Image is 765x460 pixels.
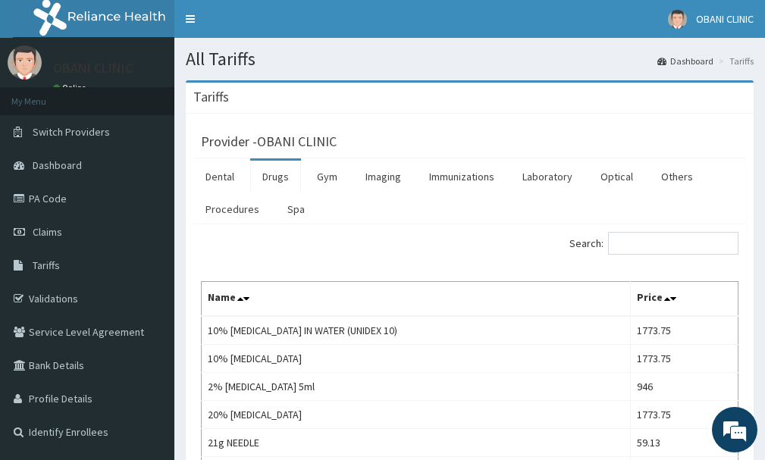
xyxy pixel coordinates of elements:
[696,12,754,26] span: OBANI CLINIC
[33,225,62,239] span: Claims
[202,316,631,345] td: 10% [MEDICAL_DATA] IN WATER (UNIDEX 10)
[668,10,687,29] img: User Image
[201,135,337,149] h3: Provider - OBANI CLINIC
[417,161,506,192] a: Immunizations
[250,161,301,192] a: Drugs
[186,49,754,69] h1: All Tariffs
[608,232,738,255] input: Search:
[202,345,631,373] td: 10% [MEDICAL_DATA]
[353,161,413,192] a: Imaging
[569,232,738,255] label: Search:
[631,429,738,457] td: 59.13
[631,282,738,317] th: Price
[193,161,246,192] a: Dental
[631,345,738,373] td: 1773.75
[202,373,631,401] td: 2% [MEDICAL_DATA] 5ml
[8,45,42,80] img: User Image
[631,316,738,345] td: 1773.75
[53,83,89,93] a: Online
[193,193,271,225] a: Procedures
[202,401,631,429] td: 20% [MEDICAL_DATA]
[53,61,133,75] p: OBANI CLINIC
[631,401,738,429] td: 1773.75
[202,429,631,457] td: 21g NEEDLE
[305,161,350,192] a: Gym
[715,55,754,67] li: Tariffs
[657,55,713,67] a: Dashboard
[202,282,631,317] th: Name
[649,161,705,192] a: Others
[193,90,229,104] h3: Tariffs
[510,161,585,192] a: Laboratory
[33,158,82,172] span: Dashboard
[631,373,738,401] td: 946
[33,258,60,272] span: Tariffs
[588,161,645,192] a: Optical
[275,193,317,225] a: Spa
[33,125,110,139] span: Switch Providers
